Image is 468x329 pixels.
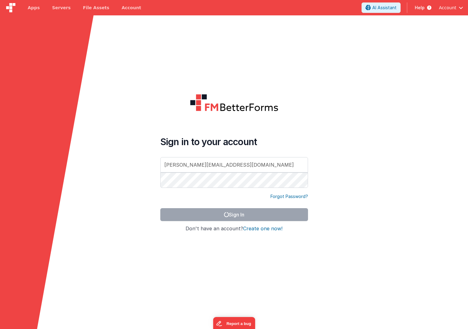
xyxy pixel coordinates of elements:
button: Create one now! [243,226,282,232]
h4: Sign in to your account [160,136,308,147]
span: File Assets [83,5,110,11]
button: AI Assistant [362,2,401,13]
span: Servers [52,5,70,11]
h4: Don't have an account? [160,226,308,232]
a: Forgot Password? [270,193,308,200]
button: Sign In [160,208,308,221]
input: Email Address [160,157,308,172]
span: AI Assistant [372,5,397,11]
span: Help [415,5,425,11]
span: Account [439,5,456,11]
button: Account [439,5,463,11]
span: Apps [28,5,40,11]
